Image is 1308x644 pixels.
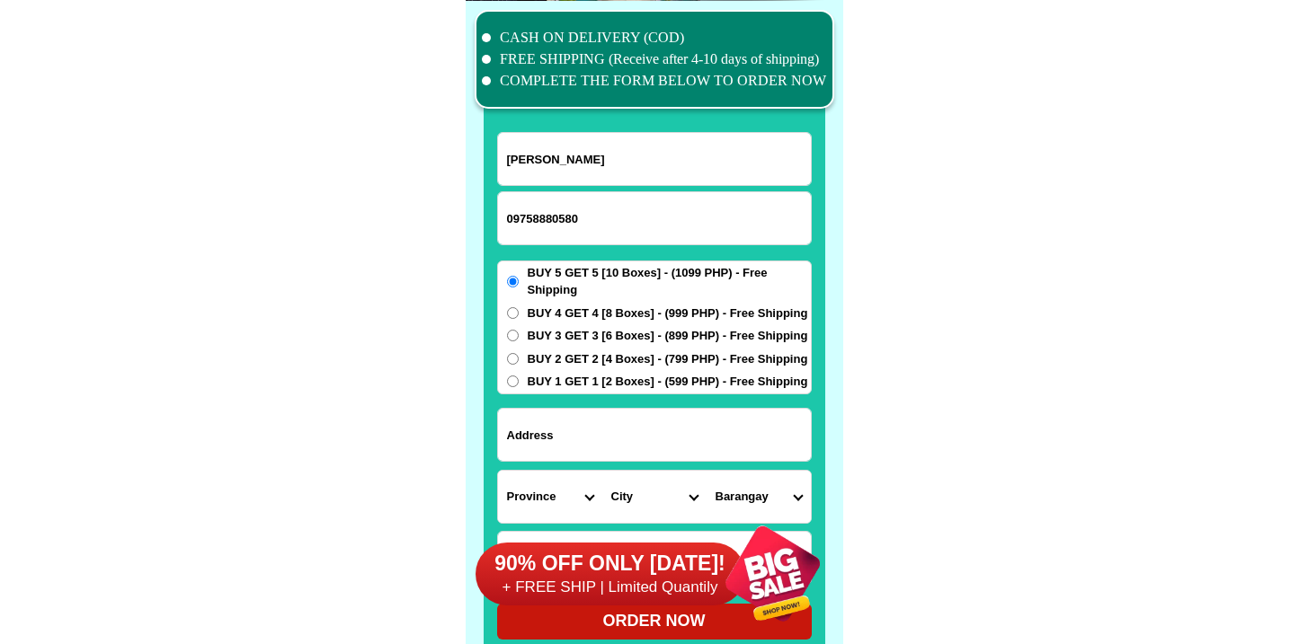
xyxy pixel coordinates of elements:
[507,353,519,365] input: BUY 2 GET 2 [4 Boxes] - (799 PHP) - Free Shipping
[498,133,811,185] input: Input full_name
[528,327,808,345] span: BUY 3 GET 3 [6 Boxes] - (899 PHP) - Free Shipping
[507,330,519,341] input: BUY 3 GET 3 [6 Boxes] - (899 PHP) - Free Shipping
[528,304,808,322] span: BUY 4 GET 4 [8 Boxes] - (999 PHP) - Free Shipping
[476,551,745,578] h6: 90% OFF ONLY [DATE]!
[507,375,519,387] input: BUY 1 GET 1 [2 Boxes] - (599 PHP) - Free Shipping
[528,373,808,391] span: BUY 1 GET 1 [2 Boxes] - (599 PHP) - Free Shipping
[707,471,811,523] select: Select commune
[498,471,602,523] select: Select province
[498,409,811,461] input: Input address
[476,578,745,597] h6: + FREE SHIP | Limited Quantily
[482,27,827,49] li: CASH ON DELIVERY (COD)
[528,264,811,299] span: BUY 5 GET 5 [10 Boxes] - (1099 PHP) - Free Shipping
[482,49,827,70] li: FREE SHIPPING (Receive after 4-10 days of shipping)
[507,307,519,319] input: BUY 4 GET 4 [8 Boxes] - (999 PHP) - Free Shipping
[602,471,707,523] select: Select district
[507,276,519,287] input: BUY 5 GET 5 [10 Boxes] - (1099 PHP) - Free Shipping
[498,192,811,244] input: Input phone_number
[528,350,808,368] span: BUY 2 GET 2 [4 Boxes] - (799 PHP) - Free Shipping
[482,70,827,92] li: COMPLETE THE FORM BELOW TO ORDER NOW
